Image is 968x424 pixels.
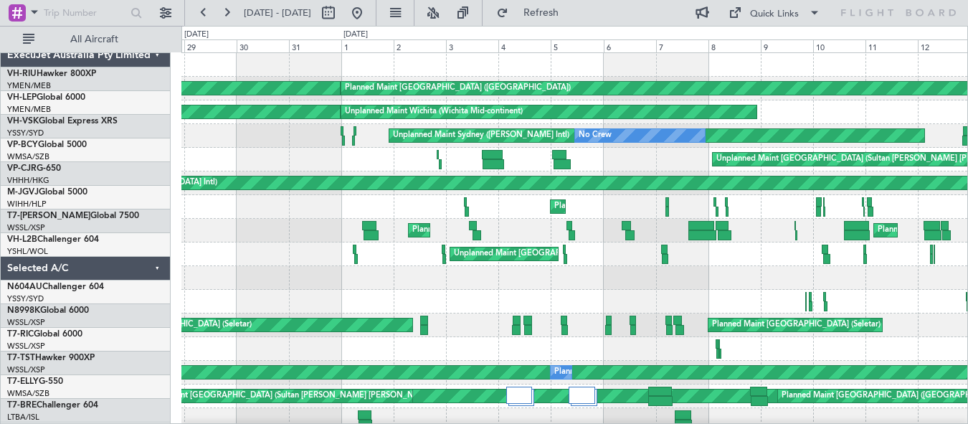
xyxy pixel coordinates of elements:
[7,388,49,399] a: WMSA/SZB
[7,330,82,339] a: T7-RICGlobal 6000
[511,8,571,18] span: Refresh
[37,34,151,44] span: All Aircraft
[7,246,48,257] a: YSHL/WOL
[865,39,918,52] div: 11
[16,28,156,51] button: All Aircraft
[554,196,723,217] div: Planned Maint [GEOGRAPHIC_DATA] (Seletar)
[554,362,607,383] div: Planned Maint
[7,104,51,115] a: YMEN/MEB
[446,39,498,52] div: 3
[7,330,34,339] span: T7-RIC
[7,354,95,362] a: T7-TSTHawker 900XP
[7,141,38,149] span: VP-BCY
[7,128,44,138] a: YSSY/SYD
[7,377,63,386] a: T7-ELLYG-550
[184,29,209,41] div: [DATE]
[7,235,37,244] span: VH-L2B
[7,93,85,102] a: VH-LEPGlobal 6000
[136,385,470,407] div: Planned Maint [GEOGRAPHIC_DATA] (Sultan [PERSON_NAME] [PERSON_NAME] - Subang)
[7,283,104,291] a: N604AUChallenger 604
[7,283,42,291] span: N604AU
[289,39,341,52] div: 31
[551,39,603,52] div: 5
[393,125,569,146] div: Unplanned Maint Sydney ([PERSON_NAME] Intl)
[7,401,98,410] a: T7-BREChallenger 604
[7,401,37,410] span: T7-BRE
[498,39,551,52] div: 4
[7,117,39,126] span: VH-VSK
[7,293,44,304] a: YSSY/SYD
[7,306,40,315] span: N8998K
[7,364,45,375] a: WSSL/XSP
[412,220,554,241] div: Planned Maint Dubai (Al Maktoum Intl)
[454,243,690,265] div: Unplanned Maint [GEOGRAPHIC_DATA] ([GEOGRAPHIC_DATA])
[7,93,37,102] span: VH-LEP
[394,39,446,52] div: 2
[761,39,813,52] div: 9
[184,39,237,52] div: 29
[343,29,368,41] div: [DATE]
[604,39,656,52] div: 6
[7,235,99,244] a: VH-L2BChallenger 604
[7,222,45,233] a: WSSL/XSP
[750,7,799,22] div: Quick Links
[7,141,87,149] a: VP-BCYGlobal 5000
[7,175,49,186] a: VHHH/HKG
[7,199,47,209] a: WIHH/HLP
[712,314,881,336] div: Planned Maint [GEOGRAPHIC_DATA] (Seletar)
[44,2,126,24] input: Trip Number
[656,39,708,52] div: 7
[7,354,35,362] span: T7-TST
[7,306,89,315] a: N8998KGlobal 6000
[7,377,39,386] span: T7-ELLY
[813,39,865,52] div: 10
[341,39,394,52] div: 1
[7,188,39,197] span: M-JGVJ
[7,117,118,126] a: VH-VSKGlobal Express XRS
[708,39,761,52] div: 8
[7,164,61,173] a: VP-CJRG-650
[7,164,37,173] span: VP-CJR
[7,151,49,162] a: WMSA/SZB
[345,77,571,99] div: Planned Maint [GEOGRAPHIC_DATA] ([GEOGRAPHIC_DATA])
[7,188,87,197] a: M-JGVJGlobal 5000
[7,212,90,220] span: T7-[PERSON_NAME]
[7,317,45,328] a: WSSL/XSP
[579,125,612,146] div: No Crew
[721,1,827,24] button: Quick Links
[7,212,139,220] a: T7-[PERSON_NAME]Global 7500
[244,6,311,19] span: [DATE] - [DATE]
[345,101,523,123] div: Unplanned Maint Wichita (Wichita Mid-continent)
[7,70,37,78] span: VH-RIU
[7,412,39,423] a: LTBA/ISL
[7,341,45,352] a: WSSL/XSP
[7,70,96,78] a: VH-RIUHawker 800XP
[490,1,576,24] button: Refresh
[237,39,289,52] div: 30
[7,80,51,91] a: YMEN/MEB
